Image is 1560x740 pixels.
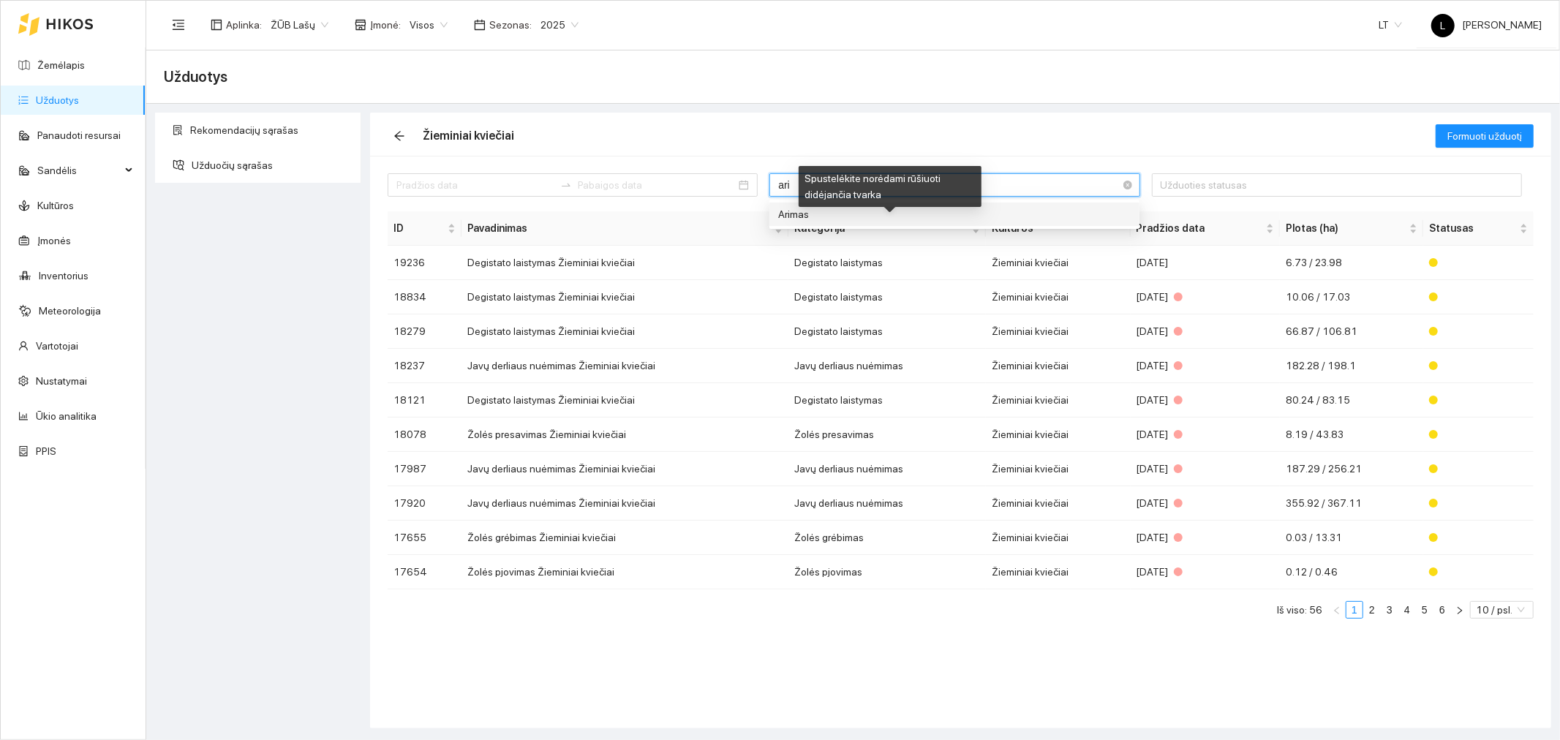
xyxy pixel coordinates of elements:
[788,555,986,589] td: Žolės pjovimas
[1286,532,1342,543] span: 0.03 / 13.31
[1123,181,1132,189] span: close-circle
[1131,211,1280,246] th: this column's title is Pradžios data,this column is sortable
[788,486,986,521] td: Javų derliaus nuėmimas
[388,280,461,314] td: 18834
[1286,566,1338,578] span: 0.12 / 0.46
[396,177,554,193] input: Pradžios data
[37,129,121,141] a: Panaudoti resursai
[986,280,1131,314] td: Žieminiai kviečiai
[461,555,788,589] td: Žolės pjovimas Žieminiai kviečiai
[1333,606,1341,615] span: left
[1382,602,1398,618] a: 3
[986,383,1131,418] td: Žieminiai kviečiai
[192,151,350,180] span: Užduočių sąrašas
[271,14,328,36] span: ŽŪB Lašų
[1286,463,1362,475] span: 187.29 / 256.21
[1346,601,1363,619] li: 1
[226,17,262,33] span: Aplinka :
[36,445,56,457] a: PPIS
[388,314,461,349] td: 18279
[388,555,461,589] td: 17654
[1286,257,1342,268] span: 6.73 / 23.98
[1423,211,1534,246] th: this column's title is Statusas,this column is sortable
[1137,323,1274,339] div: [DATE]
[461,418,788,452] td: Žolės presavimas Žieminiai kviečiai
[461,486,788,521] td: Javų derliaus nuėmimas Žieminiai kviečiai
[1137,392,1274,408] div: [DATE]
[1346,602,1363,618] a: 1
[467,220,772,236] span: Pavadinimas
[1137,495,1274,511] div: [DATE]
[461,211,788,246] th: this column's title is Pavadinimas,this column is sortable
[1137,426,1274,442] div: [DATE]
[560,179,572,191] span: swap-right
[986,521,1131,555] td: Žieminiai kviečiai
[1286,497,1362,509] span: 355.92 / 367.11
[461,452,788,486] td: Javų derliaus nuėmimas Žieminiai kviečiai
[461,280,788,314] td: Degistato laistymas Žieminiai kviečiai
[1451,601,1469,619] button: right
[1286,428,1344,440] span: 8.19 / 43.83
[1364,602,1380,618] a: 2
[769,203,1139,226] div: Arimas
[393,220,445,236] span: ID
[1476,602,1528,618] span: 10 / psl.
[39,305,101,317] a: Meteorologija
[388,246,461,280] td: 19236
[1447,128,1522,144] span: Formuoti užduotį
[36,375,87,387] a: Nustatymai
[1137,461,1274,477] div: [DATE]
[788,383,986,418] td: Degistato laistymas
[164,65,227,88] span: Užduotys
[489,17,532,33] span: Sezonas :
[1137,564,1274,580] div: [DATE]
[778,206,998,222] div: Arimas
[388,383,461,418] td: 18121
[36,340,78,352] a: Vartotojai
[37,156,121,185] span: Sandėlis
[799,166,981,207] div: Spustelėkite norėdami rūšiuoti didėjančia tvarka
[1137,220,1263,236] span: Pradžios data
[1431,19,1542,31] span: [PERSON_NAME]
[355,19,366,31] span: shop
[1429,220,1517,236] span: Statusas
[461,521,788,555] td: Žolės grėbimas Žieminiai kviečiai
[578,177,736,193] input: Pabaigos data
[461,246,788,280] td: Degistato laistymas Žieminiai kviečiai
[211,19,222,31] span: layout
[1286,394,1350,406] span: 80.24 / 83.15
[190,116,350,145] span: Rekomendacijų sąrašas
[172,18,185,31] span: menu-fold
[1455,606,1464,615] span: right
[474,19,486,31] span: calendar
[788,418,986,452] td: Žolės presavimas
[1416,601,1433,619] li: 5
[1433,601,1451,619] li: 6
[39,270,88,282] a: Inventorius
[37,235,71,246] a: Įmonės
[388,349,461,383] td: 18237
[986,418,1131,452] td: Žieminiai kviečiai
[388,418,461,452] td: 18078
[388,486,461,521] td: 17920
[1137,254,1274,271] div: [DATE]
[540,14,579,36] span: 2025
[986,246,1131,280] td: Žieminiai kviečiai
[388,211,461,246] th: this column's title is ID,this column is sortable
[1286,360,1356,371] span: 182.28 / 198.1
[36,410,97,422] a: Ūkio analitika
[1399,602,1415,618] a: 4
[1137,289,1274,305] div: [DATE]
[1381,601,1398,619] li: 3
[388,521,461,555] td: 17655
[370,17,401,33] span: Įmonė :
[986,349,1131,383] td: Žieminiai kviečiai
[1451,601,1469,619] li: Pirmyn
[788,349,986,383] td: Javų derliaus nuėmimas
[1441,14,1446,37] span: L
[461,349,788,383] td: Javų derliaus nuėmimas Žieminiai kviečiai
[1434,602,1450,618] a: 6
[37,200,74,211] a: Kultūros
[1280,211,1423,246] th: this column's title is Plotas (ha),this column is sortable
[1286,291,1350,303] span: 10.06 / 17.03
